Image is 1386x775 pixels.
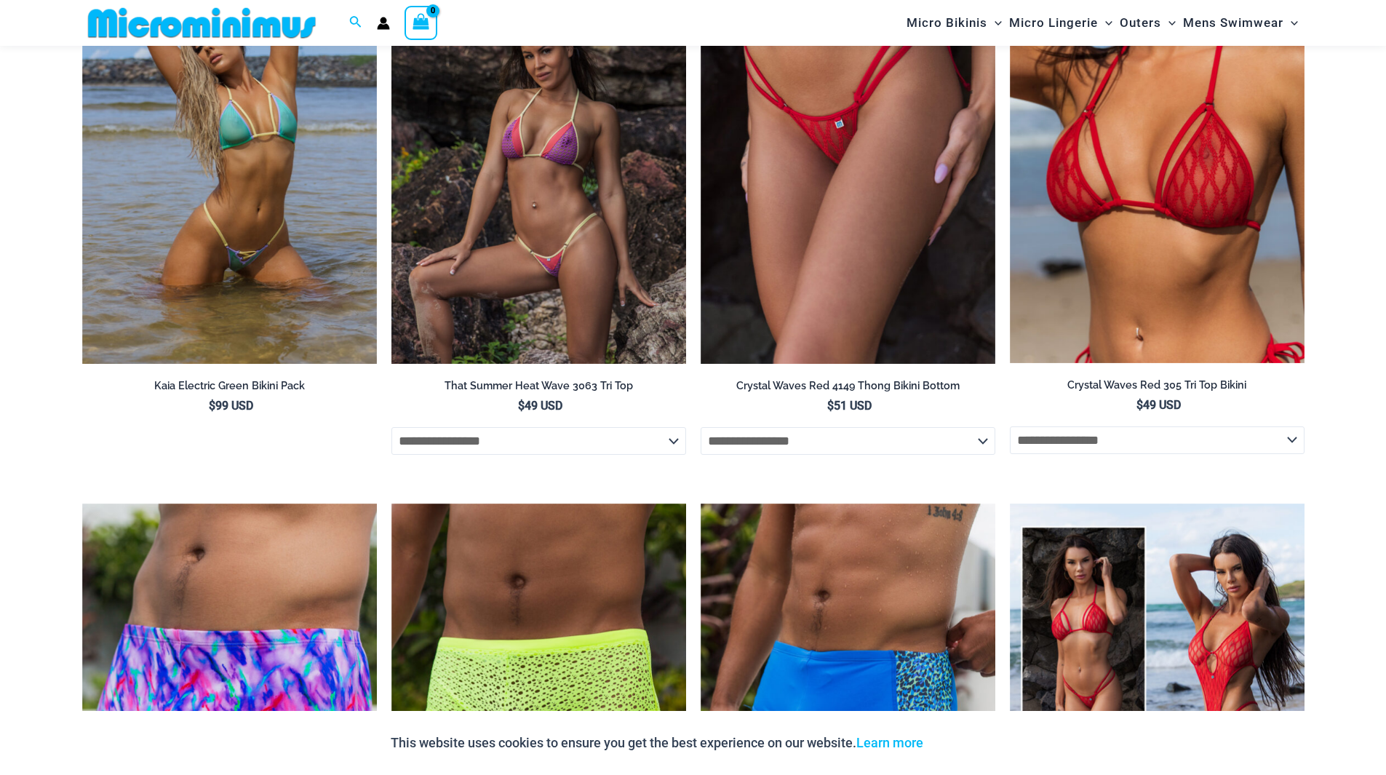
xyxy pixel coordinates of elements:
[827,399,872,413] bdi: 51 USD
[856,735,923,750] a: Learn more
[1010,378,1305,392] h2: Crystal Waves Red 305 Tri Top Bikini
[934,726,996,760] button: Accept
[987,4,1002,41] span: Menu Toggle
[903,4,1005,41] a: Micro BikinisMenu ToggleMenu Toggle
[82,7,322,39] img: MM SHOP LOGO FLAT
[1136,398,1181,412] bdi: 49 USD
[518,399,562,413] bdi: 49 USD
[1116,4,1179,41] a: OutersMenu ToggleMenu Toggle
[1009,4,1098,41] span: Micro Lingerie
[209,399,253,413] bdi: 99 USD
[391,379,686,398] a: That Summer Heat Wave 3063 Tri Top
[349,14,362,32] a: Search icon link
[518,399,525,413] span: $
[1120,4,1161,41] span: Outers
[1179,4,1302,41] a: Mens SwimwearMenu ToggleMenu Toggle
[1283,4,1298,41] span: Menu Toggle
[391,732,923,754] p: This website uses cookies to ensure you get the best experience on our website.
[701,379,995,393] h2: Crystal Waves Red 4149 Thong Bikini Bottom
[1136,398,1143,412] span: $
[1161,4,1176,41] span: Menu Toggle
[209,399,215,413] span: $
[1098,4,1112,41] span: Menu Toggle
[1010,378,1305,397] a: Crystal Waves Red 305 Tri Top Bikini
[377,17,390,30] a: Account icon link
[1005,4,1116,41] a: Micro LingerieMenu ToggleMenu Toggle
[901,2,1305,44] nav: Site Navigation
[405,6,438,39] a: View Shopping Cart, empty
[391,379,686,393] h2: That Summer Heat Wave 3063 Tri Top
[907,4,987,41] span: Micro Bikinis
[827,399,834,413] span: $
[82,379,377,393] h2: Kaia Electric Green Bikini Pack
[82,379,377,398] a: Kaia Electric Green Bikini Pack
[1183,4,1283,41] span: Mens Swimwear
[701,379,995,398] a: Crystal Waves Red 4149 Thong Bikini Bottom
